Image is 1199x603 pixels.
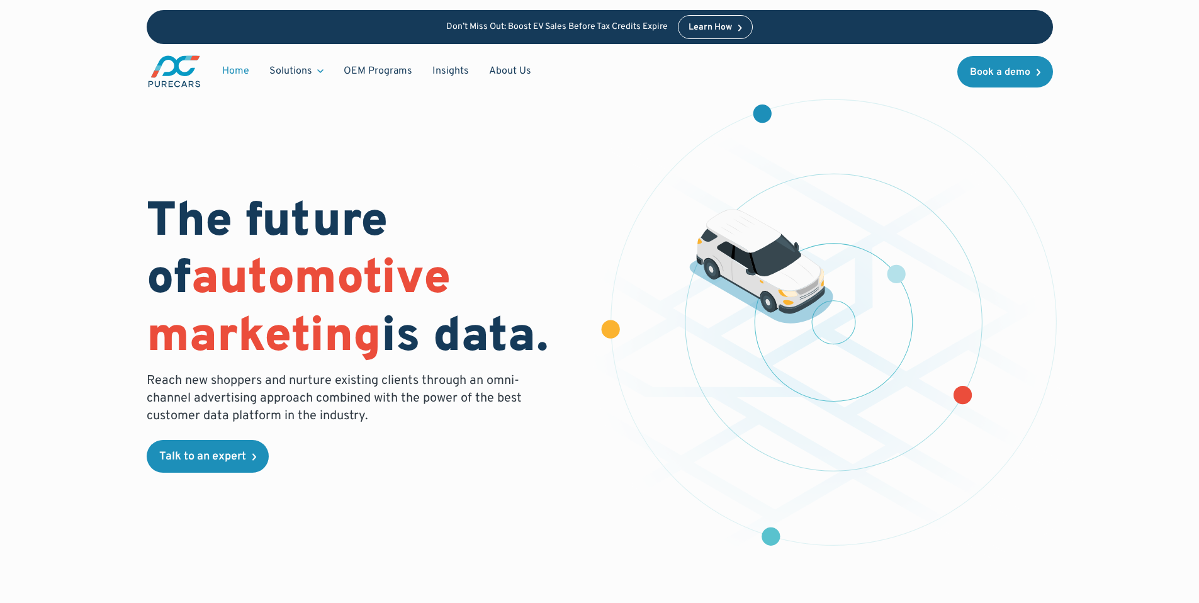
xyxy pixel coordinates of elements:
img: illustration of a vehicle [689,209,834,324]
a: Home [212,59,259,83]
img: purecars logo [147,54,202,89]
div: Solutions [269,64,312,78]
div: Learn How [689,23,732,32]
a: Talk to an expert [147,440,269,473]
a: Learn How [678,15,753,39]
h1: The future of is data. [147,194,585,367]
span: automotive marketing [147,250,451,368]
a: Book a demo [957,56,1053,87]
a: Insights [422,59,479,83]
a: OEM Programs [334,59,422,83]
p: Reach new shoppers and nurture existing clients through an omni-channel advertising approach comb... [147,372,529,425]
a: About Us [479,59,541,83]
div: Talk to an expert [159,451,246,463]
p: Don’t Miss Out: Boost EV Sales Before Tax Credits Expire [446,22,668,33]
div: Solutions [259,59,334,83]
a: main [147,54,202,89]
div: Book a demo [970,67,1030,77]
